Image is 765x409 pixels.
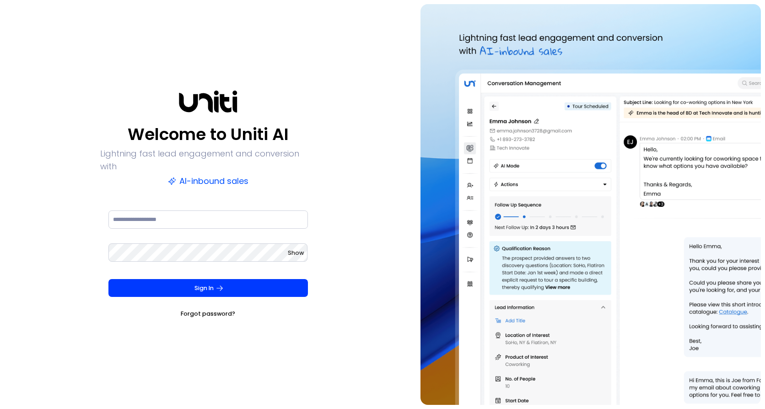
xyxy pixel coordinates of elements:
[181,309,235,318] a: Forgot password?
[168,175,248,188] p: AI-inbound sales
[420,4,761,405] img: auth-hero.png
[128,124,289,145] p: Welcome to Uniti AI
[100,147,316,173] p: Lightning fast lead engagement and conversion with
[288,248,304,258] button: Show
[108,279,308,297] button: Sign In
[288,249,304,257] span: Show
